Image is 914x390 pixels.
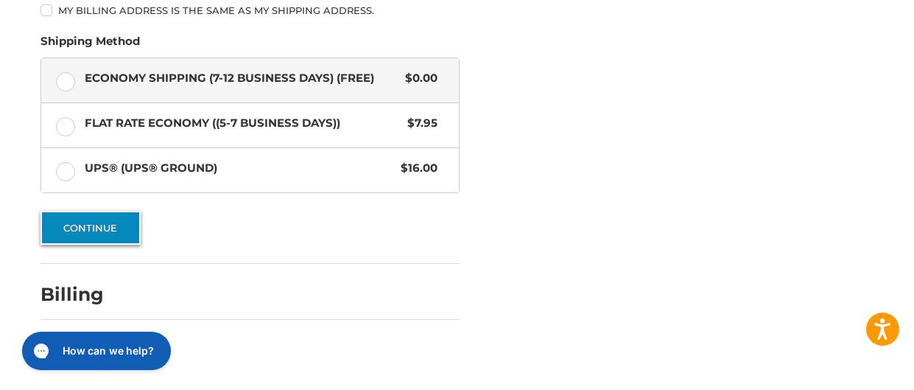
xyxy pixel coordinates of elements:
span: $7.95 [400,115,437,132]
span: UPS® (UPS® Ground) [85,160,394,177]
span: Flat Rate Economy ((5-7 Business Days)) [85,115,401,132]
span: $0.00 [398,70,437,87]
label: My billing address is the same as my shipping address. [41,4,460,16]
iframe: Gorgias live chat messenger [15,327,175,375]
button: Continue [41,211,141,245]
span: Economy Shipping (7-12 Business Days) (Free) [85,70,398,87]
span: $16.00 [393,160,437,177]
h2: Billing [41,283,127,306]
legend: Shipping Method [41,33,140,57]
